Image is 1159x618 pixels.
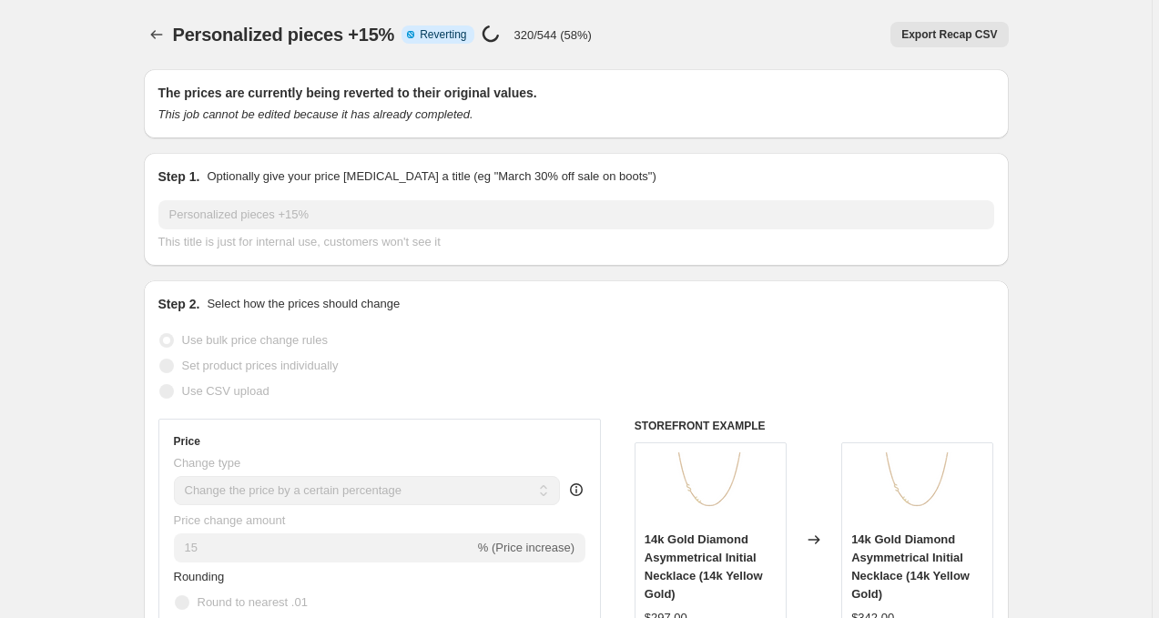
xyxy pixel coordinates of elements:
span: Use bulk price change rules [182,333,328,347]
p: Select how the prices should change [207,295,400,313]
span: Reverting [420,27,466,42]
span: Export Recap CSV [901,27,997,42]
span: This title is just for internal use, customers won't see it [158,235,441,248]
span: Price change amount [174,513,286,527]
div: help [567,481,585,499]
img: Screen_Shot_2019-05-19_at_9.20.46_PM_80x.png [674,452,747,525]
span: 14k Gold Diamond Asymmetrical Initial Necklace (14k Yellow Gold) [851,532,970,601]
span: Change type [174,456,241,470]
h2: Step 1. [158,167,200,186]
h3: Price [174,434,200,449]
span: % (Price increase) [478,541,574,554]
span: Rounding [174,570,225,583]
button: Export Recap CSV [890,22,1008,47]
p: 320/544 (58%) [514,28,592,42]
h2: Step 2. [158,295,200,313]
p: Optionally give your price [MEDICAL_DATA] a title (eg "March 30% off sale on boots") [207,167,656,186]
input: 30% off holiday sale [158,200,994,229]
span: Set product prices individually [182,359,339,372]
img: Screen_Shot_2019-05-19_at_9.20.46_PM_80x.png [881,452,954,525]
h6: STOREFRONT EXAMPLE [635,419,994,433]
span: 14k Gold Diamond Asymmetrical Initial Necklace (14k Yellow Gold) [645,532,763,601]
button: Price change jobs [144,22,169,47]
span: Round to nearest .01 [198,595,308,609]
h2: The prices are currently being reverted to their original values. [158,84,994,102]
span: Use CSV upload [182,384,269,398]
i: This job cannot be edited because it has already completed. [158,107,473,121]
input: -15 [174,533,474,562]
span: Personalized pieces +15% [173,25,395,45]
